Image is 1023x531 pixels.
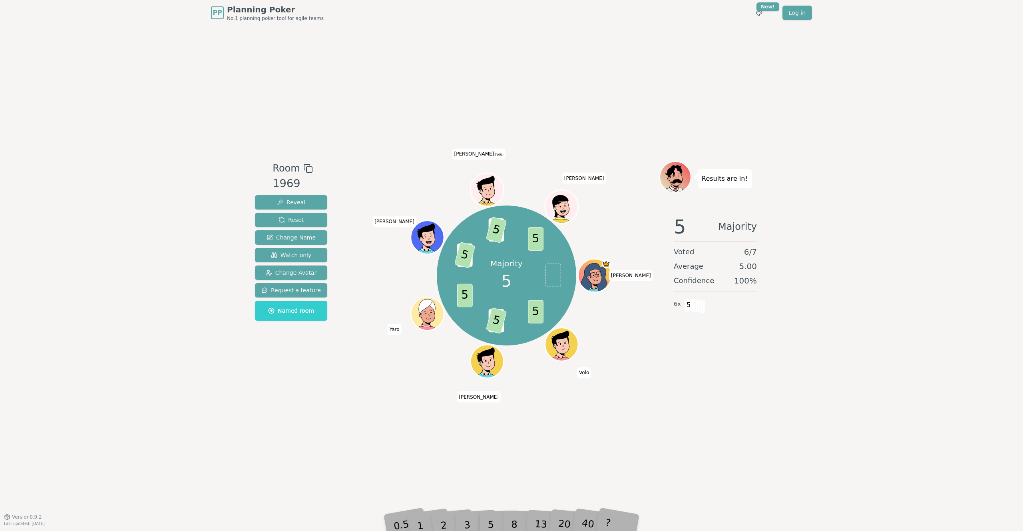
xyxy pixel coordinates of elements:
[471,174,502,205] button: Click to change your avatar
[255,283,327,297] button: Request a feature
[277,198,305,206] span: Reveal
[457,284,472,307] span: 5
[528,300,543,324] span: 5
[255,248,327,262] button: Watch only
[739,261,757,272] span: 5.00
[261,286,321,294] span: Request a feature
[267,234,316,242] span: Change Name
[372,216,416,227] span: Click to change your name
[702,173,748,184] p: Results are in!
[452,148,506,160] span: Click to change your name
[609,270,653,281] span: Click to change your name
[528,228,543,251] span: 5
[674,261,703,272] span: Average
[752,6,766,20] button: New!
[227,15,324,22] span: No.1 planning poker tool for agile teams
[734,275,757,286] span: 100 %
[718,217,757,236] span: Majority
[213,8,222,18] span: PP
[12,514,42,520] span: Version 0.9.2
[486,307,507,334] span: 5
[266,269,317,277] span: Change Avatar
[255,213,327,227] button: Reset
[457,391,501,402] span: Click to change your name
[756,2,779,11] div: New!
[577,367,591,378] span: Click to change your name
[255,230,327,245] button: Change Name
[387,324,401,335] span: Click to change your name
[454,242,475,269] span: 5
[255,195,327,210] button: Reveal
[502,269,511,293] span: 5
[227,4,324,15] span: Planning Poker
[4,514,42,520] button: Version0.9.2
[674,300,681,309] span: 6 x
[273,161,300,176] span: Room
[268,307,314,315] span: Named room
[486,217,507,244] span: 5
[271,251,312,259] span: Watch only
[674,275,714,286] span: Confidence
[4,521,45,526] span: Last updated: [DATE]
[494,153,504,156] span: (you)
[255,301,327,321] button: Named room
[255,265,327,280] button: Change Avatar
[211,4,324,22] a: PPPlanning PokerNo.1 planning poker tool for agile teams
[684,298,693,312] span: 5
[562,172,606,184] span: Click to change your name
[674,217,686,236] span: 5
[273,176,312,192] div: 1969
[279,216,304,224] span: Reset
[674,246,695,258] span: Voted
[744,246,757,258] span: 6 / 7
[490,258,523,269] p: Majority
[782,6,812,20] a: Log in
[602,260,610,268] span: Nicole is the host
